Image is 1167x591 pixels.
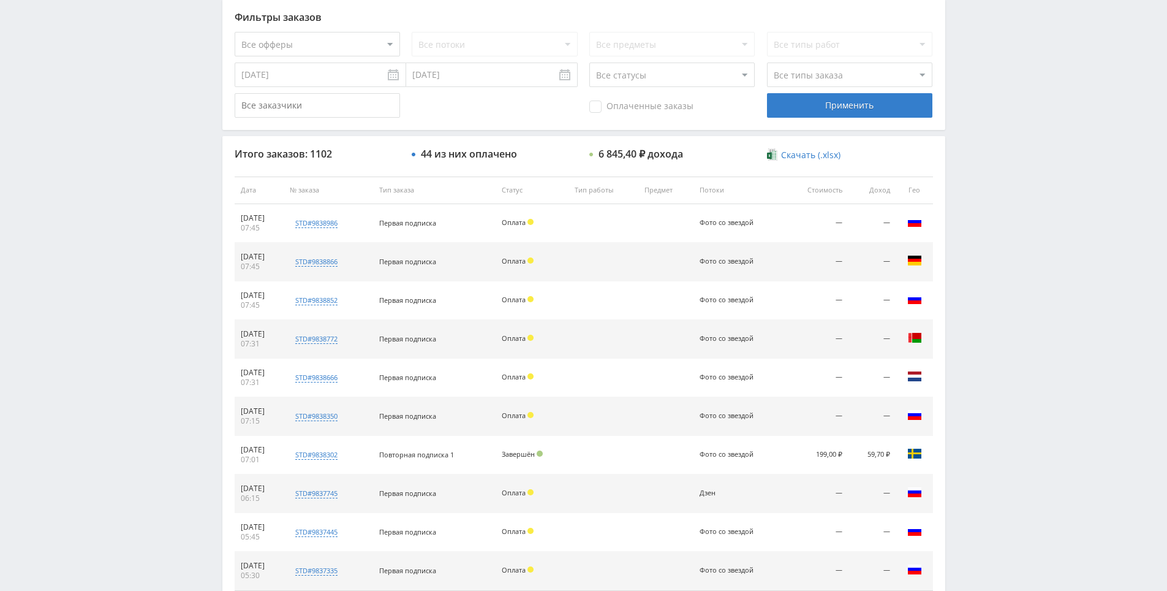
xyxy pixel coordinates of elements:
[784,436,848,475] td: 199,00 ₽
[537,451,543,457] span: Подтвержден
[693,177,784,204] th: Потоки
[700,219,755,227] div: Фото со звездой
[700,566,755,574] div: Фото со звездой
[235,177,284,204] th: Дата
[373,177,496,204] th: Тип заказа
[527,219,534,225] span: Холд
[379,218,436,227] span: Первая подписка
[241,532,278,542] div: 05:45
[907,330,922,345] img: blr.png
[241,378,278,387] div: 07:31
[848,397,896,436] td: —
[527,296,534,302] span: Холд
[241,445,278,455] div: [DATE]
[700,451,755,459] div: Фото со звездой
[502,527,526,536] span: Оплата
[241,406,278,416] div: [DATE]
[599,148,683,159] div: 6 845,40 ₽ дохода
[784,397,848,436] td: —
[781,150,840,160] span: Скачать (.xlsx)
[700,528,755,536] div: Фото со звездой
[767,93,932,118] div: Применить
[848,177,896,204] th: Доход
[502,488,526,497] span: Оплата
[502,565,526,574] span: Оплата
[784,177,848,204] th: Стоимость
[767,148,777,161] img: xlsx
[379,295,436,305] span: Первая подписка
[896,177,933,204] th: Гео
[502,256,526,265] span: Оплата
[767,149,840,161] a: Скачать (.xlsx)
[241,455,278,465] div: 07:01
[379,334,436,343] span: Первая подписка
[502,411,526,420] span: Оплата
[241,494,278,503] div: 06:15
[502,449,535,459] span: Завершён
[907,253,922,268] img: deu.png
[295,489,338,498] div: std#9837745
[568,177,638,204] th: Тип работы
[848,320,896,359] td: —
[241,416,278,426] div: 07:15
[295,527,338,537] div: std#9837445
[784,204,848,243] td: —
[784,552,848,590] td: —
[241,300,278,310] div: 07:45
[907,215,922,229] img: rus.png
[241,561,278,571] div: [DATE]
[527,566,534,573] span: Холд
[241,252,278,262] div: [DATE]
[502,295,526,304] span: Оплата
[784,513,848,552] td: —
[784,243,848,281] td: —
[235,148,400,159] div: Итого заказов: 1102
[241,262,278,272] div: 07:45
[379,411,436,421] span: Первая подписка
[295,450,338,460] div: std#9838302
[295,411,338,421] div: std#9838350
[295,334,338,344] div: std#9838772
[379,450,454,459] span: Повторная подписка 1
[502,218,526,227] span: Оплата
[848,436,896,475] td: 59,70 ₽
[589,101,693,113] span: Оплаченные заказы
[848,513,896,552] td: —
[907,408,922,422] img: rus.png
[700,335,755,343] div: Фото со звездой
[284,177,373,204] th: № заказа
[379,566,436,575] span: Первая подписка
[379,257,436,266] span: Первая подписка
[907,292,922,307] img: rus.png
[907,485,922,500] img: rus.png
[379,373,436,382] span: Первая подписка
[784,281,848,320] td: —
[527,489,534,495] span: Холд
[700,257,755,265] div: Фото со звездой
[235,93,400,118] input: Все заказчики
[700,296,755,304] div: Фото со звездой
[241,291,278,300] div: [DATE]
[241,213,278,223] div: [DATE]
[907,446,922,461] img: swe.png
[295,295,338,305] div: std#9838852
[502,334,526,343] span: Оплата
[784,320,848,359] td: —
[527,412,534,418] span: Холд
[235,12,933,23] div: Фильтры заказов
[848,359,896,397] td: —
[527,257,534,264] span: Холд
[241,339,278,349] div: 07:31
[527,335,534,341] span: Холд
[527,528,534,534] span: Холд
[496,177,568,204] th: Статус
[241,223,278,233] div: 07:45
[421,148,517,159] div: 44 из них оплачено
[295,218,338,228] div: std#9838986
[241,368,278,378] div: [DATE]
[700,412,755,420] div: Фото со звездой
[241,484,278,494] div: [DATE]
[907,562,922,577] img: rus.png
[295,373,338,383] div: std#9838666
[379,489,436,498] span: Первая подписка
